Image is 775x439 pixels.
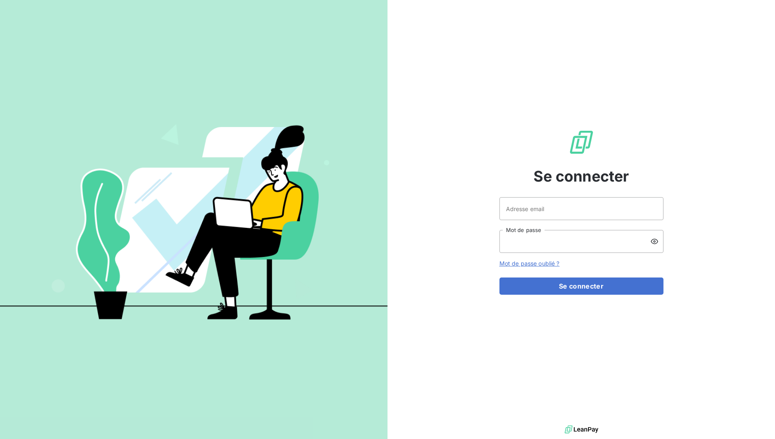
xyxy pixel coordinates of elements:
span: Se connecter [533,165,629,187]
img: Logo LeanPay [568,129,595,155]
button: Se connecter [499,278,663,295]
input: placeholder [499,197,663,220]
img: logo [565,423,598,436]
a: Mot de passe oublié ? [499,260,560,267]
